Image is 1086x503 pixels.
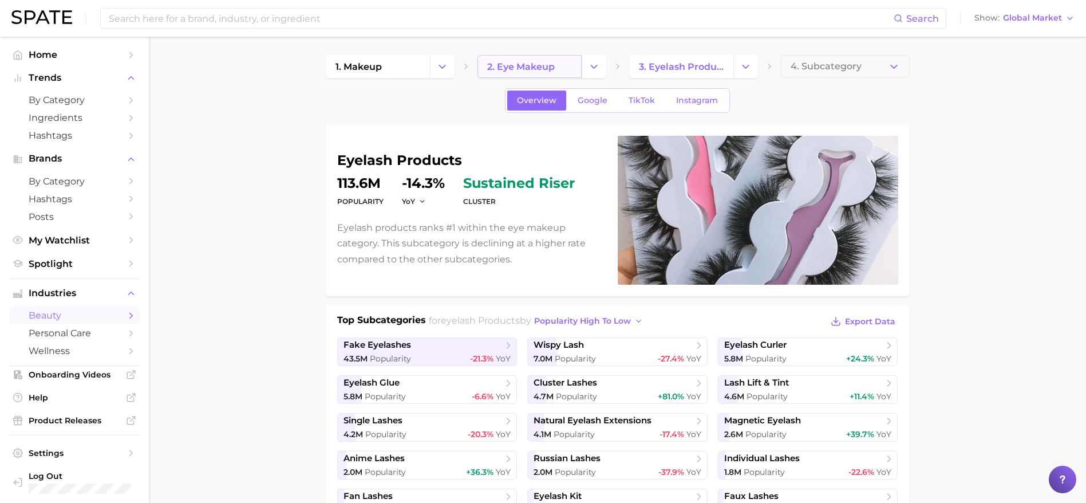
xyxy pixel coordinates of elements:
a: Settings [9,445,140,462]
a: by Category [9,91,140,109]
dd: -14.3% [402,176,445,190]
span: Onboarding Videos [29,370,120,380]
span: YoY [686,467,701,477]
p: Eyelash products ranks #1 within the eye makeup category. This subcategory is declining at a high... [337,220,604,267]
span: Popularity [365,391,406,402]
span: -22.6% [848,467,874,477]
a: Spotlight [9,255,140,273]
span: 4.1m [534,429,551,439]
button: Change Category [430,55,455,78]
span: YoY [496,353,511,364]
span: Overview [517,96,556,105]
dd: 113.6m [337,176,384,190]
span: eyelash products [441,315,520,326]
a: wellness [9,342,140,360]
span: 3. eyelash products [639,61,724,72]
a: lash lift & tint4.6m Popularity+11.4% YoY [718,375,898,404]
span: fan lashes [343,491,393,502]
input: Search here for a brand, industry, or ingredient [108,9,894,28]
span: cluster lashes [534,378,597,388]
span: 4.2m [343,429,363,439]
button: ShowGlobal Market [972,11,1077,26]
a: personal care [9,324,140,342]
span: -20.3% [468,429,493,439]
span: Show [974,15,1000,21]
a: anime lashes2.0m Popularity+36.3% YoY [337,451,518,480]
span: sustained riser [463,176,575,190]
span: Help [29,392,120,403]
span: by Category [29,95,120,105]
a: Help [9,389,140,406]
span: Hashtags [29,130,120,141]
span: Popularity [555,353,596,364]
a: wispy lash7.0m Popularity-27.4% YoY [527,337,708,366]
a: Home [9,46,140,64]
span: YoY [496,429,511,439]
span: Spotlight [29,258,120,269]
button: Brands [9,150,140,167]
span: +11.4% [850,391,874,402]
span: YoY [876,391,891,402]
span: -6.6% [472,391,493,402]
span: Popularity [365,467,406,477]
span: YoY [876,429,891,439]
span: YoY [686,353,701,364]
a: eyelash glue5.8m Popularity-6.6% YoY [337,375,518,404]
dt: cluster [463,195,575,209]
span: Instagram [676,96,718,105]
span: fake eyelashes [343,340,411,351]
span: 5.8m [724,353,743,364]
h1: Top Subcategories [337,313,426,331]
a: Onboarding Videos [9,366,140,383]
button: Change Category [582,55,606,78]
a: Google [568,91,617,111]
a: TikTok [619,91,665,111]
span: wellness [29,345,120,356]
span: popularity high to low [534,316,631,326]
span: 43.5m [343,353,368,364]
span: Brands [29,154,120,164]
span: Popularity [556,391,597,402]
span: beauty [29,310,120,321]
span: 2. eye makeup [487,61,555,72]
span: +39.7% [846,429,874,439]
a: Hashtags [9,190,140,208]
span: Ingredients [29,112,120,123]
button: Industries [9,285,140,302]
span: Trends [29,73,120,83]
a: cluster lashes4.7m Popularity+81.0% YoY [527,375,708,404]
span: +81.0% [658,391,684,402]
span: Export Data [845,317,895,327]
button: Trends [9,69,140,87]
button: 4. Subcategory [781,55,910,78]
span: individual lashes [724,453,800,464]
span: Global Market [1003,15,1062,21]
span: Popularity [745,353,787,364]
span: Industries [29,288,120,298]
span: -21.3% [470,353,493,364]
span: YoY [496,467,511,477]
a: Product Releases [9,412,140,429]
span: Popularity [747,391,788,402]
span: 5.8m [343,391,362,402]
span: eyelash curler [724,340,787,351]
span: eyelash kit [534,491,582,502]
span: 2.0m [343,467,362,477]
span: magnetic eyelash [724,415,801,426]
span: YoY [876,353,891,364]
a: russian lashes2.0m Popularity-37.9% YoY [527,451,708,480]
span: YoY [402,197,415,206]
a: by Category [9,172,140,190]
button: Change Category [733,55,758,78]
a: Hashtags [9,127,140,144]
span: My Watchlist [29,235,120,246]
span: Settings [29,448,120,458]
span: personal care [29,328,120,339]
a: Instagram [666,91,728,111]
span: 4. Subcategory [791,61,862,72]
a: beauty [9,306,140,324]
a: eyelash curler5.8m Popularity+24.3% YoY [718,337,898,366]
span: wispy lash [534,340,584,351]
span: natural eyelash extensions [534,415,651,426]
span: Popularity [554,429,595,439]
